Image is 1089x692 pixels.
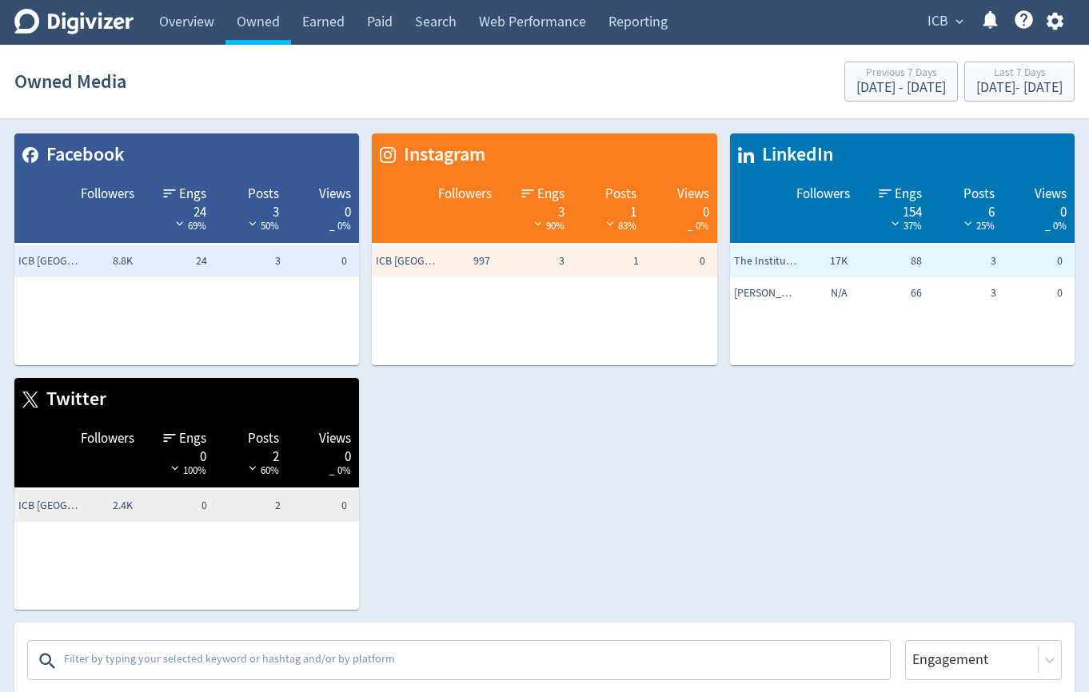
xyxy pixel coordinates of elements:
[938,203,994,216] div: 6
[778,245,852,277] td: 17K
[778,277,852,309] td: N/A
[248,429,279,448] span: Posts
[734,253,798,269] span: The Institute of Certified Bookkeepers
[211,245,285,277] td: 3
[1045,219,1067,233] span: _ 0%
[976,81,1063,95] div: [DATE] - [DATE]
[688,219,709,233] span: _ 0%
[926,277,1000,309] td: 3
[926,245,1000,277] td: 3
[730,133,1075,365] table: customized table
[844,62,958,101] button: Previous 7 Days[DATE] - [DATE]
[18,253,82,269] span: ICB Australia
[677,185,709,204] span: Views
[952,14,967,29] span: expand_more
[14,378,359,610] table: customized table
[62,490,137,522] td: 2.4K
[1000,277,1075,309] td: 0
[964,62,1075,101] button: Last 7 Days[DATE]- [DATE]
[494,245,568,277] td: 3
[81,429,134,448] span: Followers
[895,185,922,204] span: Engs
[167,462,183,474] img: negative-performance-white.svg
[580,203,636,216] div: 1
[329,463,351,477] span: _ 0%
[14,56,126,107] h1: Owned Media
[643,245,717,277] td: 0
[605,185,636,204] span: Posts
[248,185,279,204] span: Posts
[167,463,206,477] span: 100%
[179,185,206,204] span: Engs
[927,9,948,34] span: ICB
[319,429,351,448] span: Views
[38,386,106,413] span: Twitter
[329,219,351,233] span: _ 0%
[796,185,850,204] span: Followers
[852,277,926,309] td: 66
[150,203,206,216] div: 24
[376,253,440,269] span: ICB Australia
[396,141,485,169] span: Instagram
[137,490,211,522] td: 0
[295,203,351,216] div: 0
[172,217,188,229] img: negative-performance-white.svg
[976,67,1063,81] div: Last 7 Days
[372,133,716,365] table: customized table
[963,185,995,204] span: Posts
[652,203,708,216] div: 0
[285,245,359,277] td: 0
[38,141,125,169] span: Facebook
[530,219,564,233] span: 90%
[537,185,564,204] span: Engs
[420,245,494,277] td: 997
[245,463,279,477] span: 60%
[211,490,285,522] td: 2
[568,245,643,277] td: 1
[137,245,211,277] td: 24
[960,219,995,233] span: 25%
[62,245,137,277] td: 8.8K
[222,447,278,460] div: 2
[150,447,206,460] div: 0
[172,219,206,233] span: 69%
[18,498,82,514] span: ICB Australia
[1011,203,1067,216] div: 0
[245,462,261,474] img: negative-performance-white.svg
[960,217,976,229] img: negative-performance-white.svg
[14,133,359,365] table: customized table
[1035,185,1067,204] span: Views
[222,203,278,216] div: 3
[319,185,351,204] span: Views
[856,67,946,81] div: Previous 7 Days
[922,9,967,34] button: ICB
[179,429,206,448] span: Engs
[888,217,904,229] img: negative-performance-white.svg
[295,447,351,460] div: 0
[285,490,359,522] td: 0
[508,203,564,216] div: 3
[754,141,833,169] span: LinkedIn
[81,185,134,204] span: Followers
[852,245,926,277] td: 88
[866,203,922,216] div: 154
[245,217,261,229] img: negative-performance-white.svg
[602,219,636,233] span: 83%
[245,219,279,233] span: 50%
[888,219,922,233] span: 37%
[602,217,618,229] img: negative-performance-white.svg
[438,185,492,204] span: Followers
[734,285,798,301] span: Amanda Linton
[1000,245,1075,277] td: 0
[530,217,546,229] img: negative-performance-white.svg
[856,81,946,95] div: [DATE] - [DATE]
